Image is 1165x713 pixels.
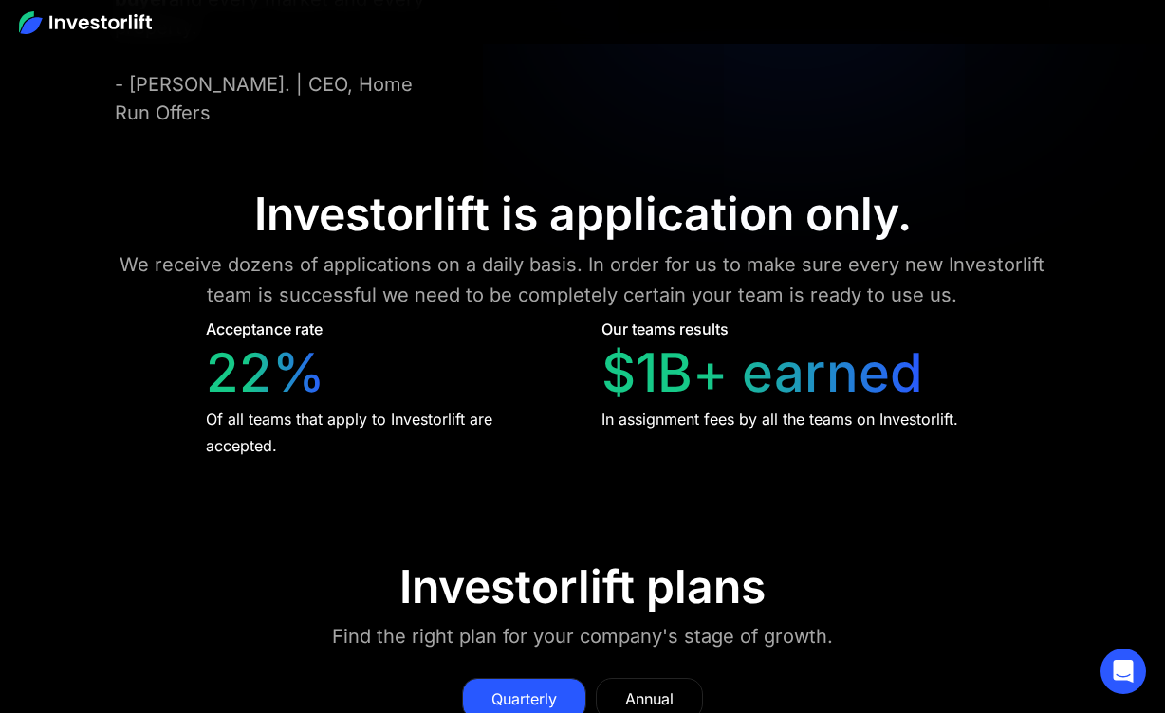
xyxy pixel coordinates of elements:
[601,318,729,340] div: Our teams results
[601,341,923,405] div: $1B+ earned
[332,621,833,651] div: Find the right plan for your company's stage of growth.
[491,687,557,710] div: Quarterly
[625,687,674,710] div: Annual
[117,249,1048,310] div: We receive dozens of applications on a daily basis. In order for us to make sure every new Invest...
[206,406,565,459] div: Of all teams that apply to Investorlift are accepted.
[206,318,323,340] div: Acceptance rate
[254,187,912,242] div: Investorlift is application only.
[206,341,325,405] div: 22%
[399,559,766,614] div: Investorlift plans
[601,406,958,432] div: In assignment fees by all the teams on Investorlift.
[1100,649,1146,694] div: Open Intercom Messenger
